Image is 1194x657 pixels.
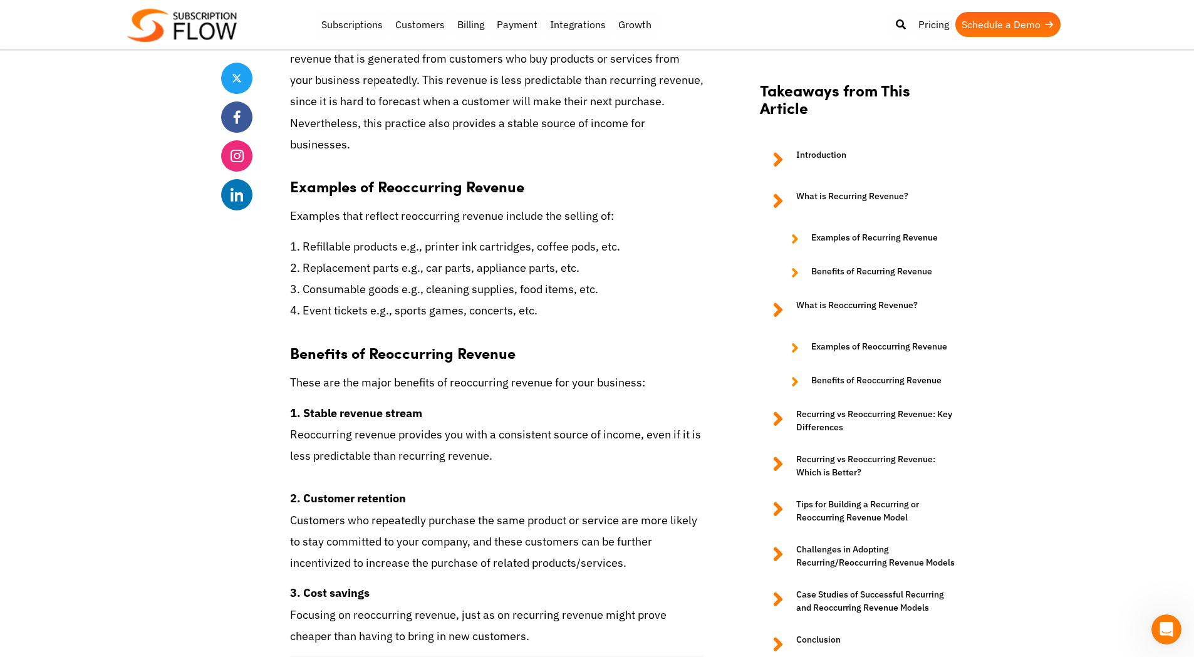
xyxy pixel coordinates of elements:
a: What is Reoccurring Revenue? [760,299,960,321]
strong: 1. Stable revenue stream [290,406,422,420]
p: Examples that reflect reoccurring revenue include the selling of: [290,205,703,227]
h2: Takeaways from This Article [760,81,960,130]
a: Recurring vs Reoccurring Revenue: Key Differences [760,408,960,434]
iframe: Intercom live chat [1151,614,1181,644]
img: Subscriptionflow [127,9,237,42]
p: These are the major benefits of reoccurring revenue for your business: [290,372,703,393]
a: Case Studies of Successful Recurring and Reoccurring Revenue Models [760,588,960,614]
p: Reoccurring revenue is revenue that is collected via one-time purchases that happen continually o... [290,6,703,155]
h3: Examples of Reoccurring Revenue [290,164,703,195]
p: Reoccurring revenue provides you with a consistent source of income, even if it is less predictab... [290,403,703,574]
a: Schedule a Demo [955,12,1061,37]
a: Growth [612,12,658,37]
p: 1. Refillable products e.g., printer ink cartridges, coffee pods, etc. 2. Replacement parts e.g.,... [290,236,703,322]
a: Challenges in Adopting Recurring/Reoccurring Revenue Models [760,543,960,569]
a: Examples of Reoccurring Revenue [779,340,960,355]
strong: 3. Cost savings [290,586,370,600]
a: Conclusion [760,633,960,656]
a: Tips for Building a Recurring or Reoccurring Revenue Model [760,498,960,524]
a: What is Recurring Revenue? [760,190,960,212]
a: Recurring vs Reoccurring Revenue: Which is Better? [760,453,960,479]
a: Payment [491,12,544,37]
a: Introduction [760,148,960,171]
a: Integrations [544,12,612,37]
a: Examples of Recurring Revenue [779,231,960,246]
p: Focusing on reoccurring revenue, just as on recurring revenue might prove cheaper than having to ... [290,582,703,647]
a: Pricing [912,12,955,37]
strong: 2. Customer retention [290,491,406,505]
a: Benefits of Recurring Revenue [779,265,960,280]
a: Benefits of Reoccurring Revenue [779,374,960,389]
a: Billing [451,12,491,37]
a: Customers [389,12,451,37]
a: Subscriptions [315,12,389,37]
h3: Benefits of Reoccurring Revenue [290,331,703,362]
